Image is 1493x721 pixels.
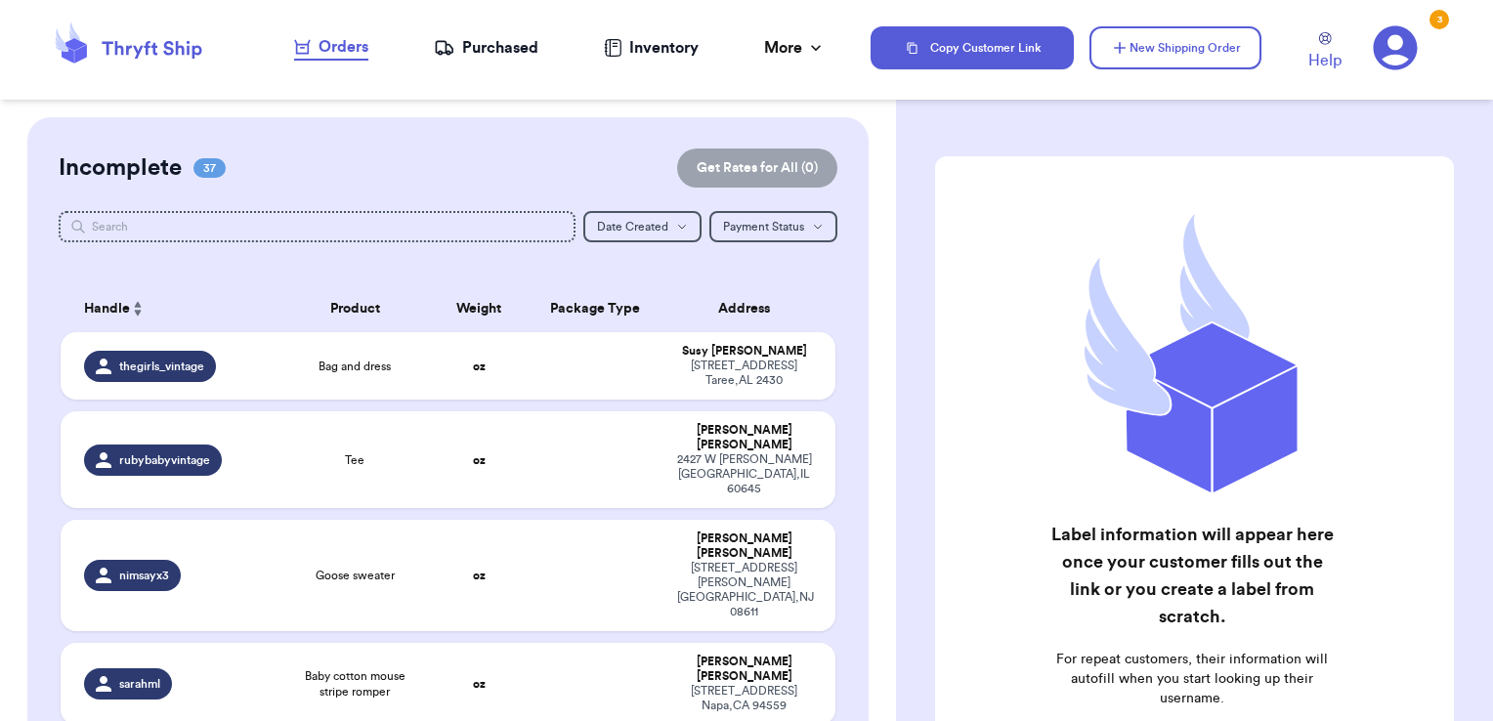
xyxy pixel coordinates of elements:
a: Inventory [604,36,699,60]
input: Search [59,211,576,242]
div: [PERSON_NAME] [PERSON_NAME] [677,423,813,452]
strong: oz [473,454,486,466]
strong: oz [473,678,486,690]
div: Orders [294,35,368,59]
span: Bag and dress [319,359,391,374]
span: Payment Status [723,221,804,233]
button: Sort ascending [130,297,146,320]
span: Help [1308,49,1342,72]
strong: oz [473,570,486,581]
span: 37 [193,158,226,178]
div: More [764,36,826,60]
span: nimsayx3 [119,568,169,583]
th: Address [665,285,836,332]
button: New Shipping Order [1089,26,1261,69]
h2: Label information will appear here once your customer fills out the link or you create a label fr... [1047,521,1338,630]
div: [STREET_ADDRESS] Napa , CA 94559 [677,684,813,713]
a: Help [1308,32,1342,72]
div: Susy [PERSON_NAME] [677,344,813,359]
span: Handle [84,299,130,319]
button: Payment Status [709,211,837,242]
span: rubybabyvintage [119,452,210,468]
strong: oz [473,360,486,372]
span: Baby cotton mouse stripe romper [289,668,421,700]
span: Goose sweater [316,568,395,583]
a: 3 [1373,25,1418,70]
div: 2427 W [PERSON_NAME] [GEOGRAPHIC_DATA] , IL 60645 [677,452,813,496]
th: Product [277,285,433,332]
button: Get Rates for All (0) [677,148,837,188]
div: [PERSON_NAME] [PERSON_NAME] [677,531,813,561]
div: [STREET_ADDRESS] Taree , AL 2430 [677,359,813,388]
h2: Incomplete [59,152,182,184]
button: Copy Customer Link [871,26,1074,69]
span: Tee [345,452,364,468]
span: Date Created [597,221,668,233]
span: thegirls_vintage [119,359,204,374]
a: Orders [294,35,368,61]
span: sarahml [119,676,160,692]
div: 3 [1429,10,1449,29]
div: [STREET_ADDRESS][PERSON_NAME] [GEOGRAPHIC_DATA] , NJ 08611 [677,561,813,619]
p: For repeat customers, their information will autofill when you start looking up their username. [1047,650,1338,708]
a: Purchased [434,36,538,60]
div: [PERSON_NAME] [PERSON_NAME] [677,655,813,684]
th: Weight [433,285,526,332]
button: Date Created [583,211,702,242]
th: Package Type [526,285,665,332]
